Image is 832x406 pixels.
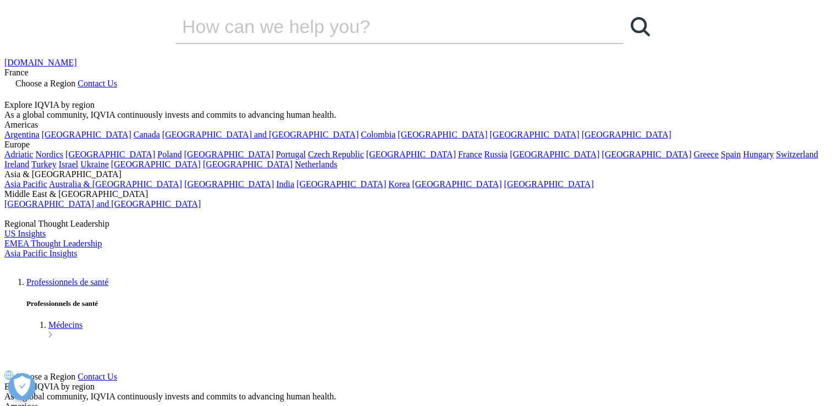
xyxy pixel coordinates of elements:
a: Professionnels de santé [26,277,108,287]
a: [GEOGRAPHIC_DATA] [203,160,293,169]
a: Czech Republic [308,150,364,159]
a: [DOMAIN_NAME] [4,58,77,67]
div: Europe [4,140,828,150]
a: Asia Pacific Insights [4,249,77,258]
a: [GEOGRAPHIC_DATA] [602,150,691,159]
a: [GEOGRAPHIC_DATA] and [GEOGRAPHIC_DATA] [4,199,201,209]
a: Turkey [31,160,57,169]
a: Poland [157,150,181,159]
a: EMEA Thought Leadership [4,239,102,248]
a: [GEOGRAPHIC_DATA] [111,160,201,169]
a: Israel [59,160,79,169]
a: Contact Us [78,79,117,88]
a: Colombia [361,130,395,139]
a: Asia Pacific [4,179,47,189]
a: Recherche [624,10,657,43]
a: Nordics [35,150,63,159]
div: France [4,68,828,78]
a: Canada [134,130,160,139]
a: Ukraine [80,160,109,169]
a: Greece [693,150,718,159]
a: [GEOGRAPHIC_DATA] [412,179,502,189]
a: [GEOGRAPHIC_DATA] [510,150,599,159]
a: US Insights [4,229,46,238]
a: [GEOGRAPHIC_DATA] [366,150,456,159]
div: As a global community, IQVIA continuously invests and commits to advancing human health. [4,110,828,120]
a: [GEOGRAPHIC_DATA] and [GEOGRAPHIC_DATA] [162,130,359,139]
a: Australia & [GEOGRAPHIC_DATA] [49,179,182,189]
a: Argentina [4,130,40,139]
span: Choose a Region [15,372,75,381]
a: India [276,179,294,189]
div: Explore IQVIA by region [4,100,828,110]
div: Asia & [GEOGRAPHIC_DATA] [4,169,828,179]
a: [GEOGRAPHIC_DATA] [184,150,274,159]
a: [GEOGRAPHIC_DATA] [582,130,671,139]
a: Médecins [48,320,82,330]
div: As a global community, IQVIA continuously invests and commits to advancing human health. [4,392,828,402]
a: Ireland [4,160,29,169]
a: Korea [388,179,410,189]
div: Middle East & [GEOGRAPHIC_DATA] [4,189,828,199]
a: France [458,150,482,159]
a: [GEOGRAPHIC_DATA] [184,179,274,189]
a: [GEOGRAPHIC_DATA] [65,150,155,159]
a: [GEOGRAPHIC_DATA] [296,179,386,189]
a: Adriatic [4,150,33,159]
span: Choose a Region [15,79,75,88]
a: Portugal [276,150,306,159]
a: Netherlands [295,160,337,169]
a: Contact Us [78,372,117,381]
button: Ouvrir le centre de préférences [8,373,36,400]
a: [GEOGRAPHIC_DATA] [504,179,594,189]
input: Recherche [175,10,592,43]
div: Explore IQVIA by region [4,382,828,392]
a: [GEOGRAPHIC_DATA] [398,130,487,139]
a: Hungary [743,150,774,159]
h5: Professionnels de santé [26,299,828,308]
div: Regional Thought Leadership [4,219,828,229]
a: [GEOGRAPHIC_DATA] [490,130,580,139]
a: Switzerland [776,150,818,159]
div: Americas [4,120,828,130]
a: Russia [484,150,508,159]
nav: Primary [4,277,828,340]
a: [GEOGRAPHIC_DATA] [42,130,131,139]
a: Spain [721,150,741,159]
svg: Search [631,17,650,36]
